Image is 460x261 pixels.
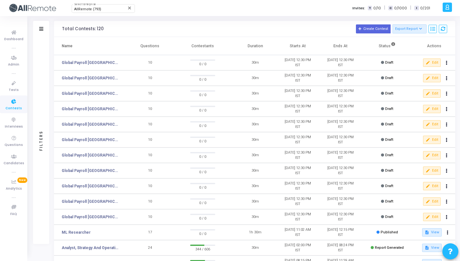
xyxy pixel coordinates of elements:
span: Draft [385,184,393,188]
td: 10 [129,70,172,86]
span: | [384,4,385,11]
th: Actions [412,37,455,55]
td: 10 [129,194,172,209]
td: [DATE] 12:30 PM IST [319,117,362,132]
span: 0/201 [420,5,430,11]
td: 10 [129,101,172,117]
td: 30m [234,194,277,209]
a: Global Payroll [GEOGRAPHIC_DATA] [62,60,119,66]
td: 30m [234,55,277,70]
td: 10 [129,117,172,132]
th: Questions [129,37,172,55]
span: T [368,6,372,11]
mat-icon: edit [426,184,430,188]
span: Draft [385,60,393,65]
td: 30m [234,117,277,132]
span: 0 / 0 [190,184,215,191]
button: Edit [423,89,441,98]
span: 0/1000 [394,5,407,11]
mat-icon: edit [426,107,430,111]
td: 30m [234,101,277,117]
span: Draft [385,168,393,173]
button: Edit [423,213,441,221]
a: Global Payroll [GEOGRAPHIC_DATA] [62,122,119,127]
td: [DATE] 12:30 PM IST [277,117,319,132]
span: Published [381,230,398,234]
td: [DATE] 12:30 PM IST [319,55,362,70]
td: [DATE] 12:30 PM IST [319,209,362,225]
mat-icon: Clear [127,5,132,11]
td: 10 [129,132,172,148]
td: 10 [129,148,172,163]
td: [DATE] 12:30 PM IST [277,70,319,86]
a: Global Payroll [GEOGRAPHIC_DATA] [62,183,119,189]
span: 0 / 0 [190,122,215,129]
button: View [422,244,442,252]
span: Dashboard [4,37,23,42]
button: Edit [423,136,441,144]
span: Draft [385,122,393,126]
td: 10 [129,86,172,101]
td: [DATE] 12:30 PM IST [319,163,362,178]
td: [DATE] 12:30 PM IST [277,178,319,194]
span: 0/10 [373,5,381,11]
td: [DATE] 12:30 PM IST [277,86,319,101]
td: [DATE] 12:30 PM IST [319,148,362,163]
span: Candidates [4,161,24,166]
td: [DATE] 12:30 PM IST [319,101,362,117]
button: Edit [423,59,441,67]
span: 0 / 0 [190,169,215,175]
button: Create Contest [356,24,391,33]
span: 0 / 0 [190,200,215,206]
span: Interviews [5,124,23,130]
td: 10 [129,178,172,194]
td: [DATE] 12:30 PM IST [277,194,319,209]
td: 30m [234,163,277,178]
mat-icon: edit [426,91,430,96]
td: 1h 30m [234,225,277,240]
span: Admin [8,62,19,67]
td: 17 [129,225,172,240]
span: 0 / 0 [190,230,215,237]
a: Global Payroll [GEOGRAPHIC_DATA] [62,199,119,204]
td: 30m [234,86,277,101]
span: Questions [4,142,23,148]
button: Edit [423,151,441,159]
a: ML Researcher [62,230,91,235]
td: [DATE] 12:30 PM IST [277,148,319,163]
th: Name [54,37,129,55]
button: Edit [423,105,441,113]
span: Draft [385,76,393,80]
td: 10 [129,55,172,70]
mat-icon: description [425,246,429,250]
th: Duration [234,37,277,55]
span: Tests [9,87,19,93]
td: [DATE] 12:30 PM IST [277,132,319,148]
span: 0 / 0 [190,215,215,221]
span: 0 / 0 [190,92,215,98]
td: [DATE] 12:30 PM IST [319,86,362,101]
mat-icon: edit [426,168,430,173]
a: Global Payroll [GEOGRAPHIC_DATA] [62,152,119,158]
span: | [410,4,411,11]
span: FAQ [10,212,17,217]
mat-icon: edit [426,122,430,127]
button: Edit [423,120,441,129]
a: Global Payroll [GEOGRAPHIC_DATA] [62,214,119,220]
span: C [388,6,393,11]
mat-icon: edit [426,60,430,65]
button: Edit [423,74,441,82]
span: I [414,6,419,11]
span: Draft [385,91,393,95]
span: Analytics [6,186,22,192]
td: [DATE] 12:30 PM IST [319,194,362,209]
td: 30m [234,148,277,163]
span: 0 / 0 [190,76,215,83]
span: 344 / 606 [190,246,215,252]
td: [DATE] 11:02 AM IST [277,225,319,240]
span: 0 / 0 [190,107,215,113]
div: Filters [38,105,44,176]
mat-icon: edit [426,215,430,219]
th: Starts At [277,37,319,55]
td: [DATE] 12:15 PM IST [319,225,362,240]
